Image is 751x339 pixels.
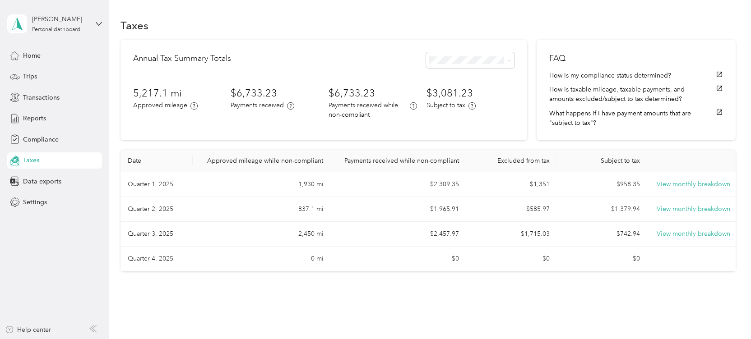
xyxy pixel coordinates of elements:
h2: Annual Tax Summary Totals [133,52,231,68]
span: Trips [23,72,37,81]
td: Quarter 4, 2025 [121,247,193,271]
span: Home [23,51,41,60]
td: $1,351 [466,172,556,197]
div: [PERSON_NAME] [32,14,88,24]
button: View monthly breakdown [657,179,730,189]
td: $1,379.94 [557,197,647,222]
h3: 5,217.1 mi [133,86,222,101]
button: View monthly breakdown [657,204,730,214]
td: 0 mi [193,247,330,271]
h3: $3,081.23 [426,86,515,101]
button: What happens if I have payment amounts that are "subject to tax"? [549,109,723,128]
span: Compliance [23,135,59,144]
td: 837.1 mi [193,197,330,222]
td: $958.35 [557,172,647,197]
p: Subject to tax [426,101,465,110]
h3: $6,733.23 [329,86,417,101]
span: Reports [23,114,46,123]
td: $0 [466,247,556,271]
button: How is taxable mileage, taxable payments, and amounts excluded/subject to tax determined? [549,85,723,104]
td: $2,309.35 [330,172,467,197]
p: Payments received [231,101,284,110]
p: Approved mileage [133,101,187,110]
th: Excluded from tax [466,150,556,172]
th: Approved mileage while non-compliant [193,150,330,172]
p: Payments received while non-compliant [329,101,407,119]
td: $1,965.91 [330,197,467,222]
th: Date [121,150,193,172]
div: Personal dashboard [32,27,80,32]
h3: $6,733.23 [231,86,319,101]
span: Settings [23,197,47,207]
button: How is my compliance status determined? [549,71,723,80]
td: 2,450 mi [193,222,330,247]
td: Quarter 2, 2025 [121,197,193,222]
span: Data exports [23,177,61,186]
td: $742.94 [557,222,647,247]
th: Subject to tax [557,150,647,172]
td: $585.97 [466,197,556,222]
td: $0 [557,247,647,271]
td: $1,715.03 [466,222,556,247]
th: Payments received while non-compliant [330,150,467,172]
td: $0 [330,247,467,271]
button: View monthly breakdown [657,229,730,239]
span: Transactions [23,93,60,102]
button: Help center [5,325,51,334]
td: 1,930 mi [193,172,330,197]
h2: FAQ [549,52,723,64]
h1: Taxes [121,21,148,30]
td: Quarter 3, 2025 [121,222,193,247]
td: Quarter 1, 2025 [121,172,193,197]
td: $2,457.97 [330,222,467,247]
iframe: Everlance-gr Chat Button Frame [700,289,751,339]
span: Taxes [23,156,39,165]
